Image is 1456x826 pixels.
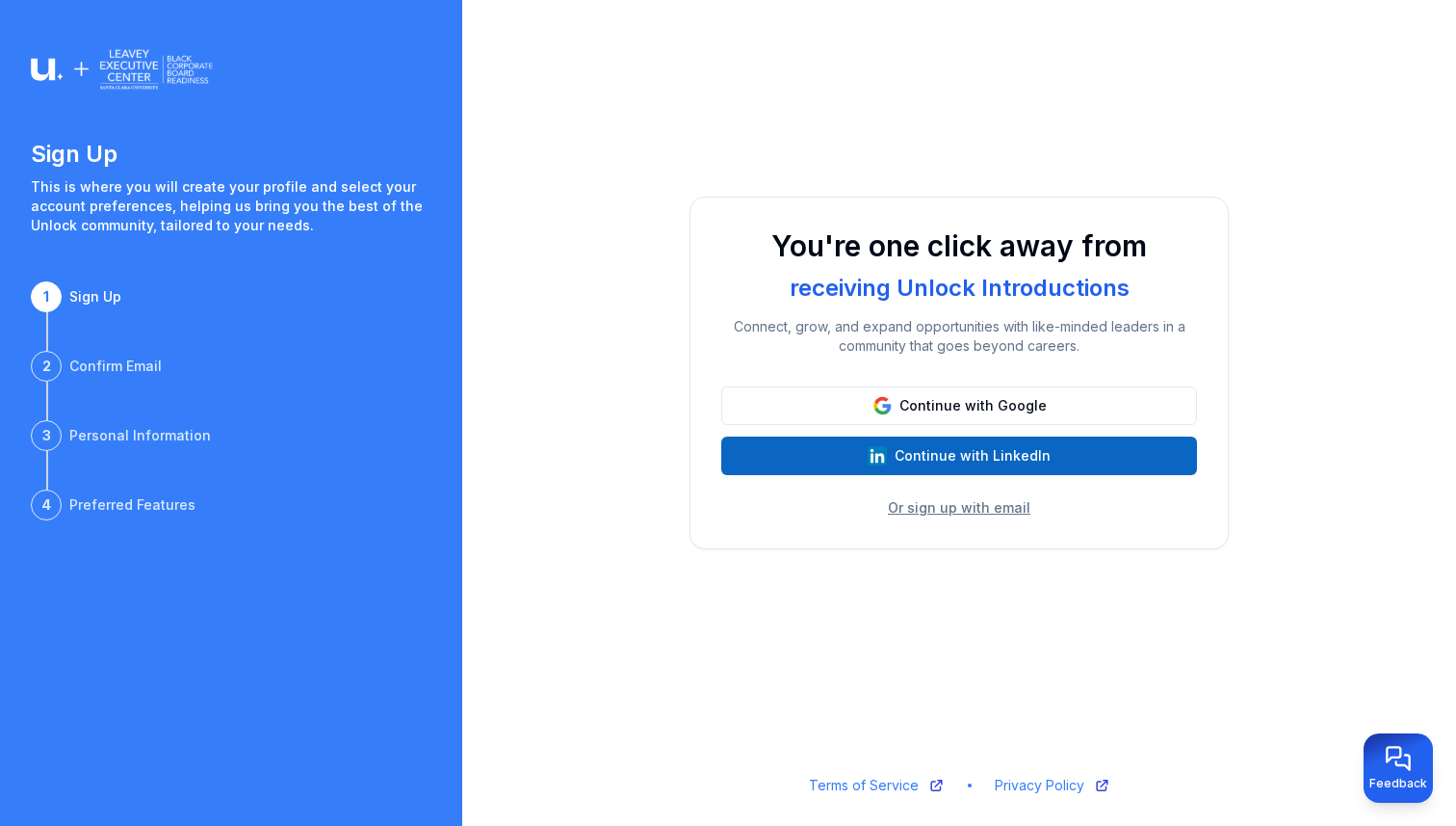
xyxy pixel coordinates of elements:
div: Preferred Features [69,495,195,515]
p: Connect, grow, and expand opportunities with like-minded leaders in a community that goes beyond ... [721,317,1197,356]
div: receiving Unlock Introductions [782,271,1137,306]
a: Terms of Service [809,776,945,795]
div: Confirm Email [69,357,162,376]
button: Or sign up with email [888,498,1030,518]
a: Privacy Policy [995,776,1110,795]
span: Feedback [1369,776,1427,791]
div: 2 [31,351,62,382]
button: Continue with LinkedIn [721,437,1197,475]
div: Personal Information [69,426,211,445]
h1: Sign Up [31,139,431,170]
img: Logo [31,46,213,93]
div: 1 [31,281,62,312]
h1: You're one click away from [721,228,1197,263]
button: Provide feedback [1364,733,1433,803]
div: 4 [31,490,62,520]
div: Sign Up [69,287,121,306]
p: This is where you will create your profile and select your account preferences, helping us bring ... [31,177,431,235]
button: Continue with Google [721,386,1197,425]
div: 3 [31,420,62,451]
